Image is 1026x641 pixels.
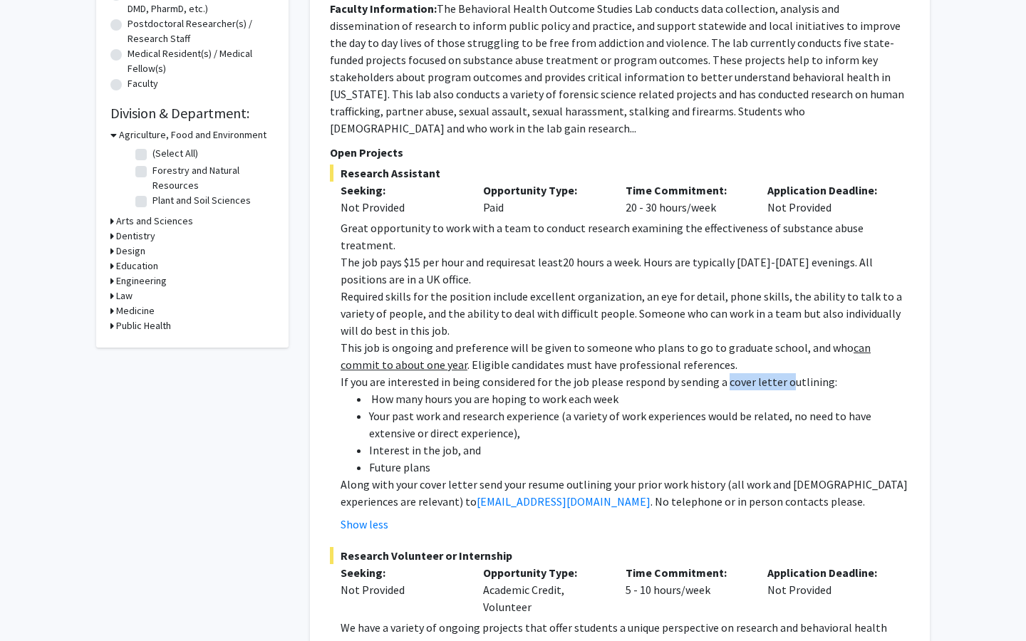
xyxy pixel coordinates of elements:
[330,165,910,182] span: Research Assistant
[119,127,266,142] h3: Agriculture, Food and Environment
[767,564,888,581] p: Application Deadline:
[341,375,837,389] span: If you are interested in being considered for the job please respond by sending a cover letter ou...
[110,105,274,122] h2: Division & Department:
[615,564,757,615] div: 5 - 10 hours/week
[369,390,910,407] li: How many hours you are hoping to work each week
[341,254,910,288] p: at least
[341,199,462,216] div: Not Provided
[767,182,888,199] p: Application Deadline:
[152,193,251,208] label: Plant and Soil Sciences
[483,182,604,199] p: Opportunity Type:
[341,340,854,355] span: This job is ongoing and preference will be given to someone who plans to go to graduate school, a...
[11,577,61,630] iframe: Chat
[116,273,167,288] h3: Engineering
[369,409,871,440] span: Your past work and research experience (a variety of work experiences would be related, no need t...
[116,318,171,333] h3: Public Health
[369,443,481,457] span: Interest in the job, and
[467,358,737,372] span: . Eligible candidates must have professional references.
[369,460,430,474] span: Future plans
[615,182,757,216] div: 20 - 30 hours/week
[341,581,462,598] div: Not Provided
[472,564,615,615] div: Academic Credit, Volunteer
[330,547,910,564] span: Research Volunteer or Internship
[116,244,145,259] h3: Design
[330,1,904,135] fg-read-more: The Behavioral Health Outcome Studies Lab conducts data collection, analysis and dissemination of...
[128,16,274,46] label: Postdoctoral Researcher(s) / Research Staff
[330,1,437,16] b: Faculty Information:
[341,564,462,581] p: Seeking:
[116,303,155,318] h3: Medicine
[483,564,604,581] p: Opportunity Type:
[341,221,864,252] span: Great opportunity to work with a team to conduct research examining the effectiveness of substanc...
[341,255,873,286] span: 20 hours a week. Hours are typically [DATE]-[DATE] evenings. All positions are in a UK office.
[651,494,865,509] span: . No telephone or in person contacts please.
[341,516,388,533] button: Show less
[152,163,271,193] label: Forestry and Natural Resources
[116,214,193,229] h3: Arts and Sciences
[341,289,902,338] span: Required skills for the position include excellent organization, an eye for detail, phone skills,...
[757,182,899,216] div: Not Provided
[472,182,615,216] div: Paid
[341,182,462,199] p: Seeking:
[116,259,158,273] h3: Education
[477,494,651,509] a: [EMAIL_ADDRESS][DOMAIN_NAME]
[341,477,908,509] span: Along with your cover letter send your resume outlining your prior work history (all work and [DE...
[116,229,155,244] h3: Dentistry
[341,255,525,269] span: The job pays $15 per hour and requires
[116,288,133,303] h3: Law
[626,564,747,581] p: Time Commitment:
[128,46,274,76] label: Medical Resident(s) / Medical Fellow(s)
[757,564,899,615] div: Not Provided
[330,144,910,161] p: Open Projects
[128,76,158,91] label: Faculty
[152,146,198,161] label: (Select All)
[626,182,747,199] p: Time Commitment:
